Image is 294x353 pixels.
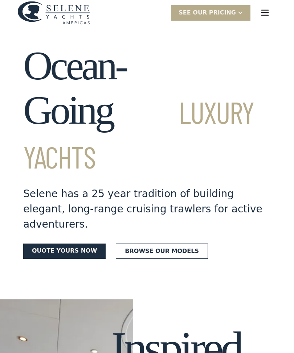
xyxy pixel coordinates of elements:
a: Browse our models [116,244,208,259]
div: SEE Our Pricing [171,5,250,21]
a: home [17,1,90,25]
a: Quote yours now [23,244,106,259]
h1: Ocean-Going [23,43,271,178]
div: SEE Our Pricing [179,8,236,17]
div: menu [253,1,277,24]
span: Luxury Yachts [23,94,254,175]
div: Selene has a 25 year tradition of building elegant, long-range cruising trawlers for active adven... [23,186,271,232]
img: logo [17,1,90,25]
